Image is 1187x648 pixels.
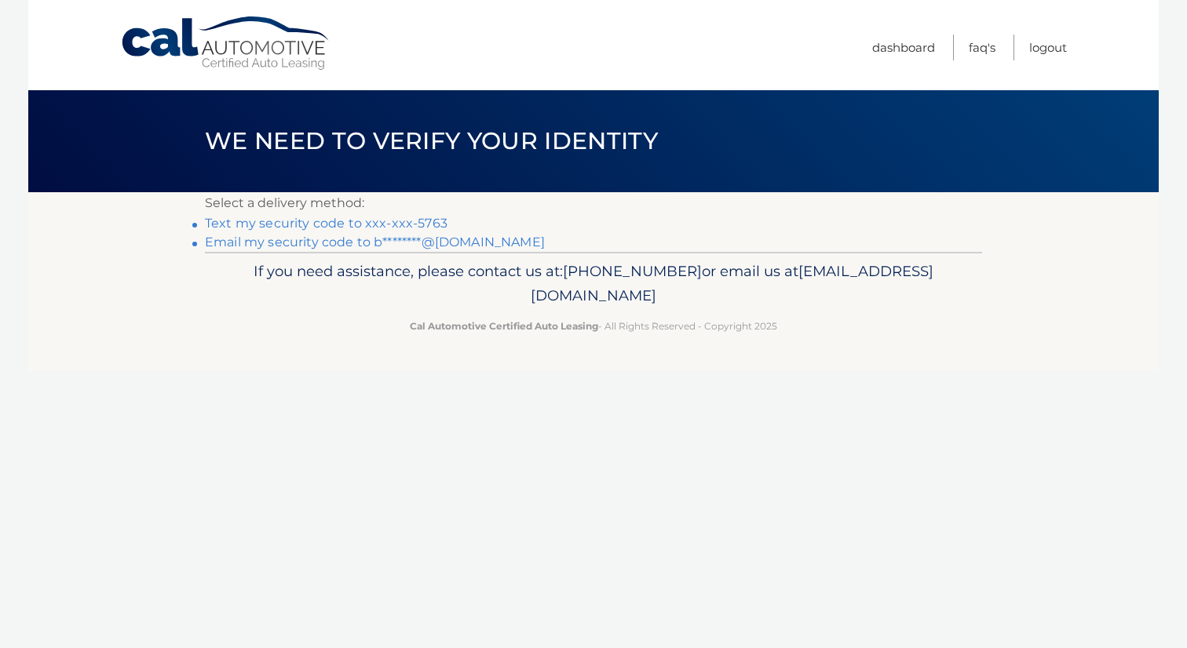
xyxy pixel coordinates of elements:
[563,262,702,280] span: [PHONE_NUMBER]
[969,35,995,60] a: FAQ's
[410,320,598,332] strong: Cal Automotive Certified Auto Leasing
[205,192,982,214] p: Select a delivery method:
[215,318,972,334] p: - All Rights Reserved - Copyright 2025
[205,126,658,155] span: We need to verify your identity
[215,259,972,309] p: If you need assistance, please contact us at: or email us at
[872,35,935,60] a: Dashboard
[120,16,332,71] a: Cal Automotive
[205,235,545,249] a: Email my security code to b********@[DOMAIN_NAME]
[205,216,447,231] a: Text my security code to xxx-xxx-5763
[1029,35,1067,60] a: Logout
